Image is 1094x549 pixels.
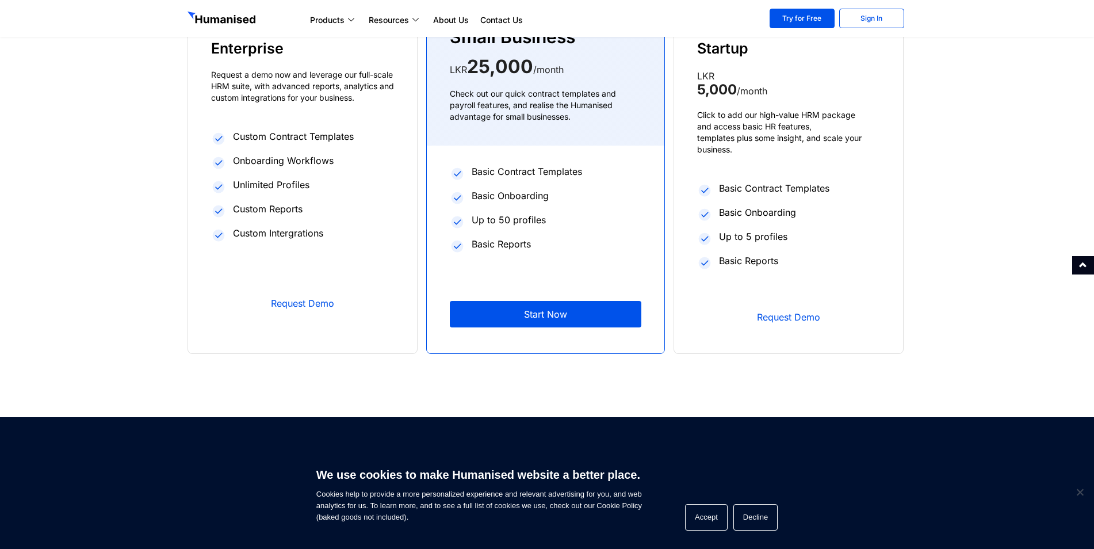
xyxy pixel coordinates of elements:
[467,55,533,78] strong: 25,000
[450,60,641,77] div: LKR /month
[697,69,880,98] p: LKR /month
[230,202,303,216] span: Custom Reports
[475,13,529,27] a: Contact Us
[469,165,582,178] span: Basic Contract Templates
[697,304,880,330] a: Request Demo
[770,9,835,28] a: Try for Free
[716,254,778,268] span: Basic Reports
[714,312,863,322] span: Request Demo
[469,237,531,251] span: Basic Reports
[188,12,258,26] img: GetHumanised Logo
[450,301,641,327] a: Start Now
[304,13,363,27] a: Products
[230,129,354,143] span: Custom Contract Templates
[697,39,880,58] h5: Startup
[1074,486,1085,498] span: Decline
[685,504,728,531] button: Accept
[716,205,796,219] span: Basic Onboarding
[467,310,624,319] span: Start Now
[716,181,829,195] span: Basic Contract Templates
[733,504,778,531] button: Decline
[211,39,394,58] h5: Enterprise
[450,88,641,123] p: Check out our quick contract templates and payroll features, and realise the Humanised advantage ...
[363,13,427,27] a: Resources
[469,213,546,227] span: Up to 50 profiles
[230,226,323,240] span: Custom Intergrations
[697,109,880,155] p: Click to add our high-value HRM package and access basic HR features, templates plus some insight...
[211,290,394,317] a: Request Demo
[228,299,377,308] span: Request Demo
[839,9,904,28] a: Sign In
[697,81,737,98] strong: 5,000
[316,467,642,483] h6: We use cookies to make Humanised website a better place.
[716,230,787,243] span: Up to 5 profiles
[316,461,642,523] span: Cookies help to provide a more personalized experience and relevant advertising for you, and web ...
[469,189,549,203] span: Basic Onboarding
[427,13,475,27] a: About Us
[450,25,641,48] h5: Small Business
[230,154,334,167] span: Onboarding Workflows
[211,69,394,104] p: Request a demo now and leverage our full-scale HRM suite, with advanced reports, analytics and cu...
[230,178,309,192] span: Unlimited Profiles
